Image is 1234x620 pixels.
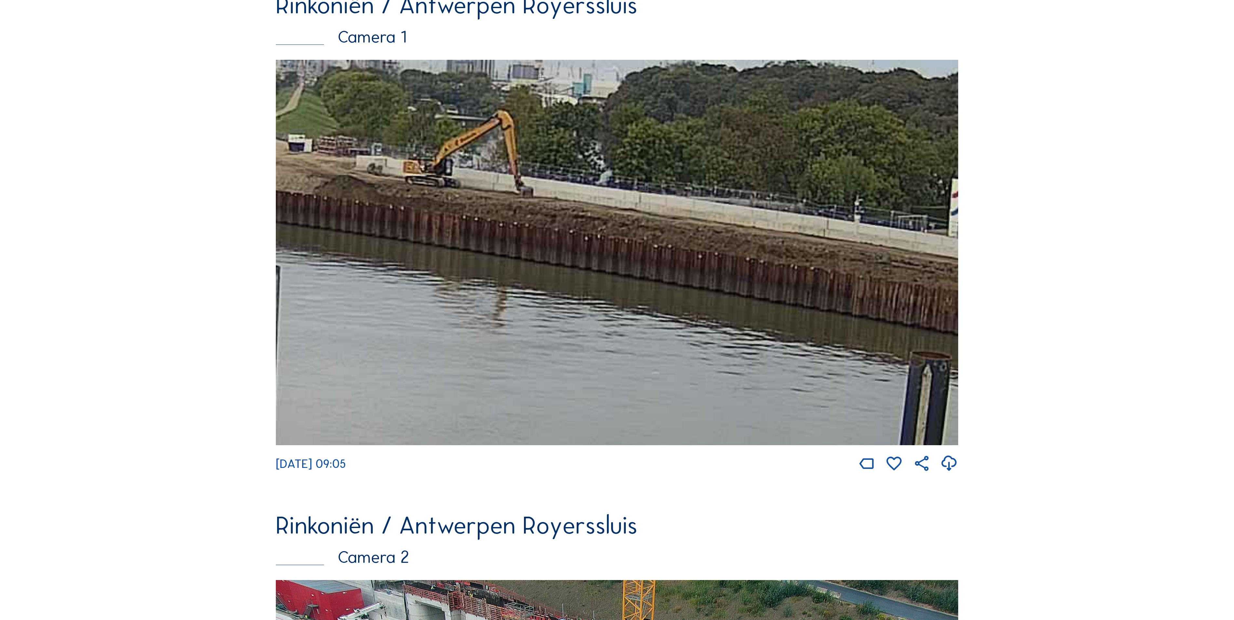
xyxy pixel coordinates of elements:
[276,29,958,45] div: Camera 1
[276,457,346,471] span: [DATE] 09:05
[276,549,958,566] div: Camera 2
[276,60,958,445] img: Image
[276,513,958,537] div: Rinkoniën / Antwerpen Royerssluis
